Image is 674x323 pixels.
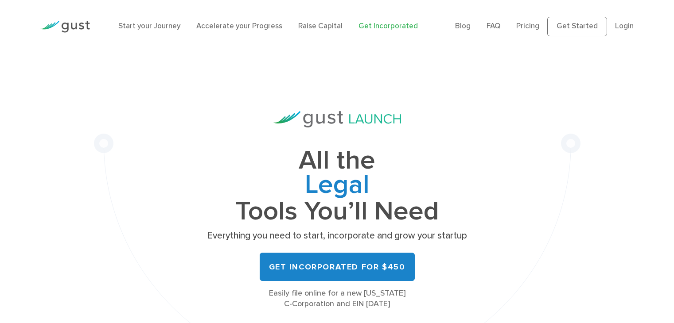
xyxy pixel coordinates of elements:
[204,230,470,242] p: Everything you need to start, incorporate and grow your startup
[204,288,470,309] div: Easily file online for a new [US_STATE] C-Corporation and EIN [DATE]
[487,22,500,31] a: FAQ
[547,17,607,36] a: Get Started
[118,22,180,31] a: Start your Journey
[298,22,343,31] a: Raise Capital
[196,22,282,31] a: Accelerate your Progress
[204,173,470,200] span: Legal
[204,149,470,223] h1: All the Tools You’ll Need
[40,21,90,33] img: Gust Logo
[358,22,418,31] a: Get Incorporated
[455,22,471,31] a: Blog
[516,22,539,31] a: Pricing
[260,253,415,281] a: Get Incorporated for $450
[615,22,634,31] a: Login
[273,111,401,127] img: Gust Launch Logo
